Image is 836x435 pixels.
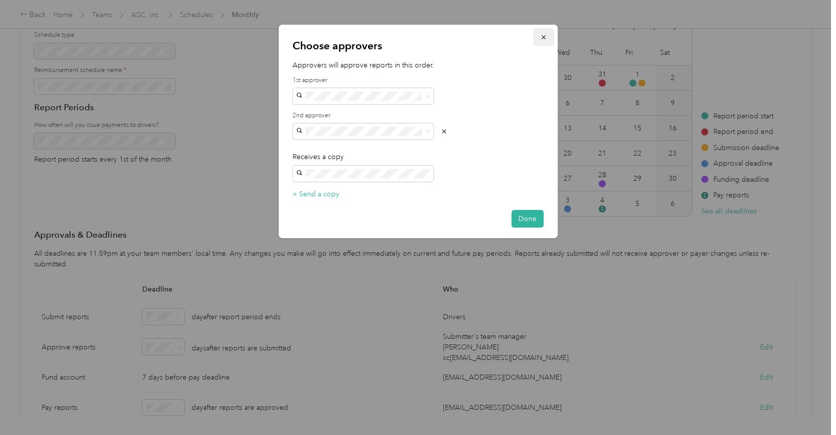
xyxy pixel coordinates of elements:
button: + Send a copy [293,189,339,199]
iframe: Everlance-gr Chat Button Frame [780,379,836,435]
p: Choose approvers [293,39,543,53]
label: 2nd approver [293,111,433,120]
button: Done [511,210,543,228]
p: Receives a copy [293,147,543,166]
label: 1st approver [293,76,433,85]
p: Approvers will approve reports in this order. [293,60,543,70]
